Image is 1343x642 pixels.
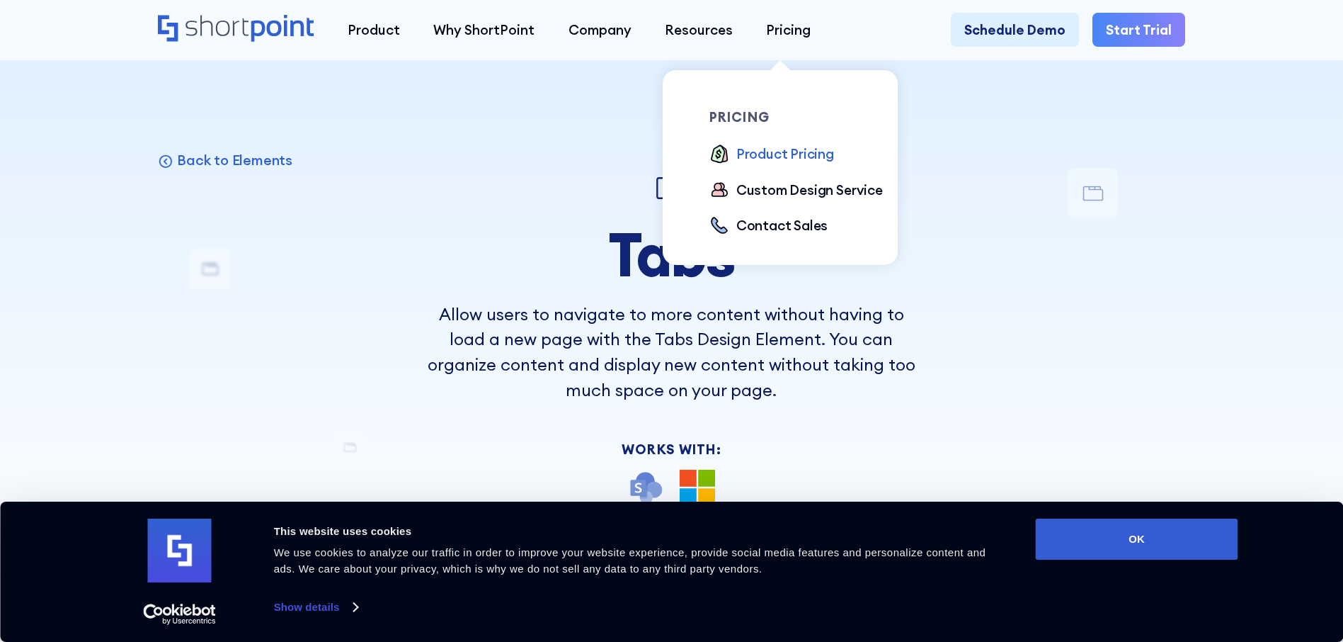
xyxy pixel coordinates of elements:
[736,144,834,164] div: Product Pricing
[420,222,923,288] h1: Tabs
[766,20,811,40] div: Pricing
[648,13,749,46] a: Resources
[709,111,898,124] div: pricing
[568,20,632,40] div: Company
[417,13,552,46] a: Why ShortPoint
[680,470,715,505] img: Microsoft 365 logo
[331,13,416,46] a: Product
[651,168,692,208] img: Tabs
[420,302,923,402] p: Allow users to navigate to more content without having to load a new page with the Tabs Design El...
[709,144,834,166] a: Product Pricing
[158,15,314,44] a: Home
[552,13,648,46] a: Company
[1092,13,1185,46] a: Start Trial
[148,519,212,582] img: logo
[118,604,241,625] a: Usercentrics Cookiebot - opens in a new window
[1036,519,1238,560] button: OK
[274,597,358,618] a: Show details
[709,180,883,202] a: Custom Design Service
[177,151,292,169] p: Back to Elements
[1088,478,1343,642] iframe: Chat Widget
[709,215,828,237] a: Contact Sales
[736,215,828,235] div: Contact Sales
[274,523,1004,540] div: This website uses cookies
[433,20,535,40] div: Why ShortPoint
[951,13,1079,46] a: Schedule Demo
[274,546,986,575] span: We use cookies to analyze our traffic in order to improve your website experience, provide social...
[348,20,400,40] div: Product
[750,13,828,46] a: Pricing
[158,151,292,169] a: Back to Elements
[628,470,663,505] img: SharePoint icon
[736,180,883,200] div: Custom Design Service
[665,20,733,40] div: Resources
[420,443,923,456] div: Works With:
